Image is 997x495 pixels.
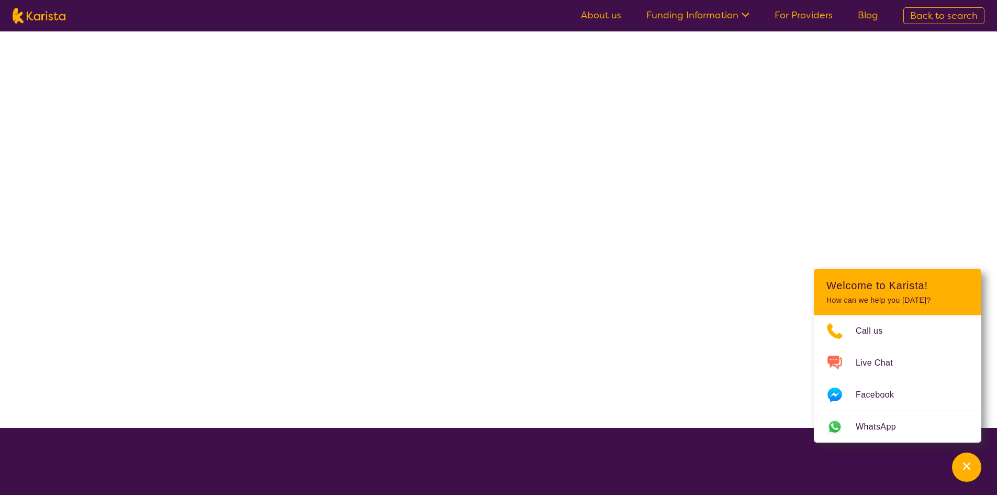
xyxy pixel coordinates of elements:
a: Funding Information [646,9,749,21]
a: Back to search [903,7,984,24]
a: Blog [858,9,878,21]
ul: Choose channel [814,315,981,443]
div: Channel Menu [814,269,981,443]
p: How can we help you [DATE]? [826,296,969,305]
span: Back to search [910,9,978,22]
span: WhatsApp [856,419,909,435]
span: Call us [856,323,895,339]
span: Facebook [856,387,906,403]
a: Web link opens in a new tab. [814,411,981,443]
img: Karista logo [13,8,65,24]
span: Live Chat [856,355,905,371]
a: About us [581,9,621,21]
h2: Welcome to Karista! [826,279,969,292]
button: Channel Menu [952,453,981,482]
a: For Providers [775,9,833,21]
